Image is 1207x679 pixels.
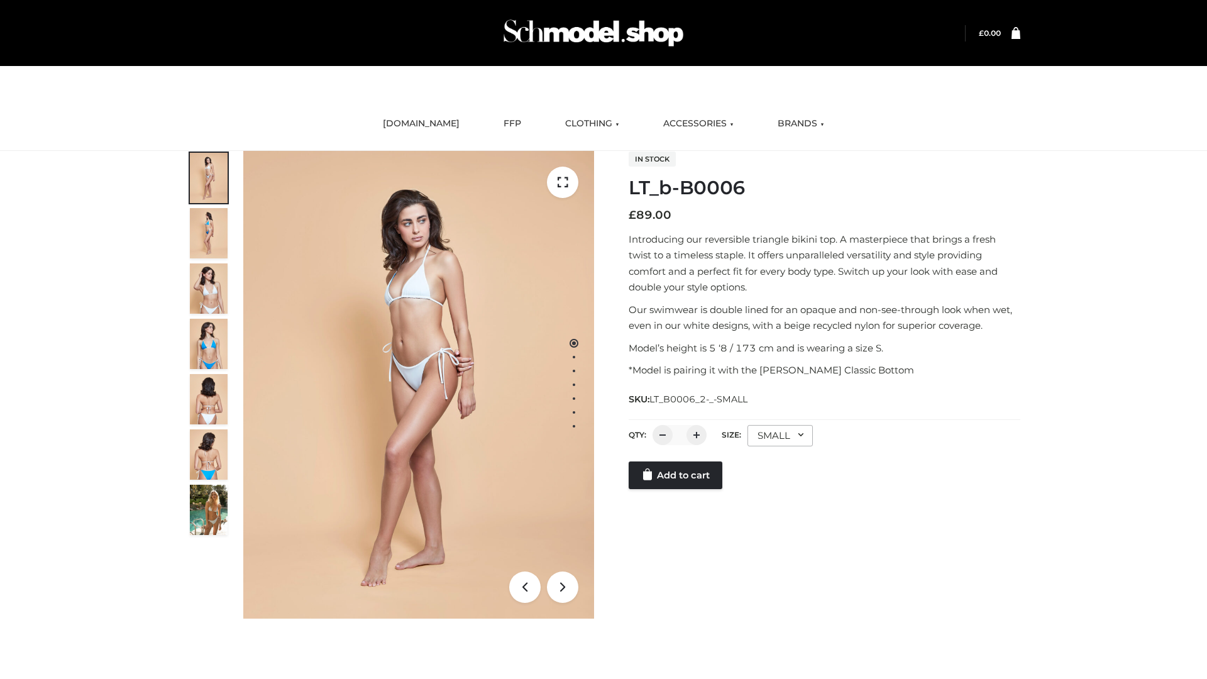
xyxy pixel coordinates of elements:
a: [DOMAIN_NAME] [373,110,469,138]
a: ACCESSORIES [654,110,743,138]
img: ArielClassicBikiniTop_CloudNine_AzureSky_OW114ECO_1 [243,151,594,619]
img: ArielClassicBikiniTop_CloudNine_AzureSky_OW114ECO_7-scaled.jpg [190,374,228,424]
a: £0.00 [979,28,1001,38]
span: £ [629,208,636,222]
span: In stock [629,152,676,167]
a: BRANDS [768,110,834,138]
p: Introducing our reversible triangle bikini top. A masterpiece that brings a fresh twist to a time... [629,231,1020,295]
img: Arieltop_CloudNine_AzureSky2.jpg [190,485,228,535]
img: ArielClassicBikiniTop_CloudNine_AzureSky_OW114ECO_3-scaled.jpg [190,263,228,314]
a: FFP [494,110,531,138]
a: Add to cart [629,461,722,489]
img: ArielClassicBikiniTop_CloudNine_AzureSky_OW114ECO_8-scaled.jpg [190,429,228,480]
label: QTY: [629,430,646,439]
p: Model’s height is 5 ‘8 / 173 cm and is wearing a size S. [629,340,1020,356]
p: *Model is pairing it with the [PERSON_NAME] Classic Bottom [629,362,1020,378]
img: Schmodel Admin 964 [499,8,688,58]
label: Size: [722,430,741,439]
img: ArielClassicBikiniTop_CloudNine_AzureSky_OW114ECO_2-scaled.jpg [190,208,228,258]
span: £ [979,28,984,38]
span: LT_B0006_2-_-SMALL [649,394,747,405]
a: CLOTHING [556,110,629,138]
bdi: 0.00 [979,28,1001,38]
img: ArielClassicBikiniTop_CloudNine_AzureSky_OW114ECO_4-scaled.jpg [190,319,228,369]
p: Our swimwear is double lined for an opaque and non-see-through look when wet, even in our white d... [629,302,1020,334]
div: SMALL [747,425,813,446]
h1: LT_b-B0006 [629,177,1020,199]
span: SKU: [629,392,749,407]
img: ArielClassicBikiniTop_CloudNine_AzureSky_OW114ECO_1-scaled.jpg [190,153,228,203]
bdi: 89.00 [629,208,671,222]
